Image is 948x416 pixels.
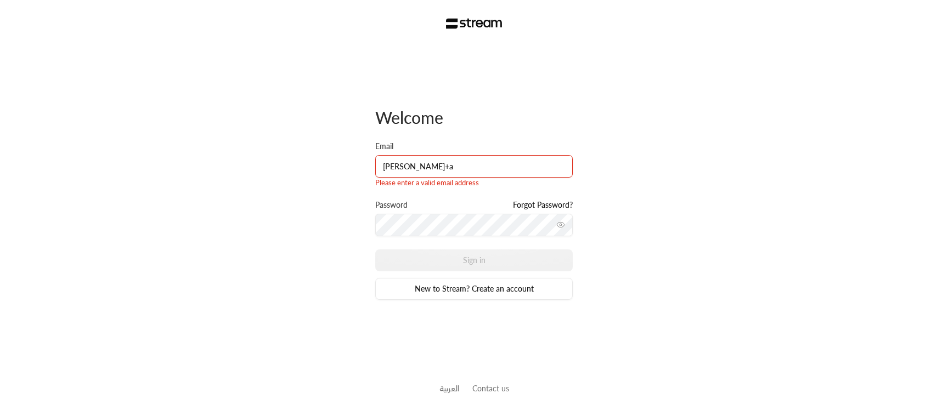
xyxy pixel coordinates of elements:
[375,178,573,189] div: Please enter a valid email address
[472,383,509,394] button: Contact us
[375,200,408,210] label: Password
[446,18,503,29] img: Stream Logo
[513,200,573,210] a: Forgot Password?
[552,216,569,233] button: toggle password visibility
[375,141,393,152] label: Email
[375,107,443,127] span: Welcome
[439,378,459,398] a: العربية
[472,384,509,393] a: Contact us
[375,278,573,300] a: New to Stream? Create an account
